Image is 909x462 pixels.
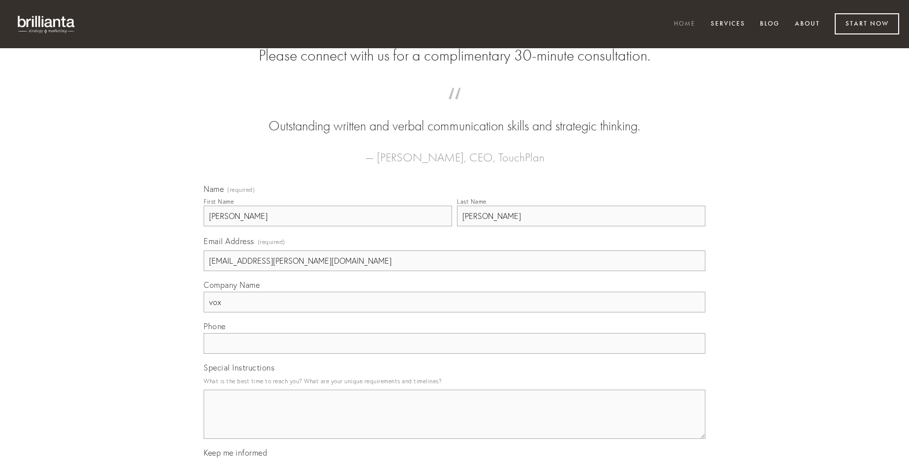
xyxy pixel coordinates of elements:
[204,321,226,331] span: Phone
[204,280,260,290] span: Company Name
[219,136,690,167] figcaption: — [PERSON_NAME], CEO, TouchPlan
[667,16,702,32] a: Home
[204,46,705,65] h2: Please connect with us for a complimentary 30-minute consultation.
[204,374,705,388] p: What is the best time to reach you? What are your unique requirements and timelines?
[258,235,285,248] span: (required)
[204,236,254,246] span: Email Address
[227,187,255,193] span: (required)
[204,448,267,458] span: Keep me informed
[754,16,786,32] a: Blog
[457,198,486,205] div: Last Name
[204,198,234,205] div: First Name
[219,97,690,117] span: “
[835,13,899,34] a: Start Now
[10,10,84,38] img: brillianta - research, strategy, marketing
[219,97,690,136] blockquote: Outstanding written and verbal communication skills and strategic thinking.
[204,363,274,372] span: Special Instructions
[204,184,224,194] span: Name
[788,16,826,32] a: About
[704,16,752,32] a: Services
